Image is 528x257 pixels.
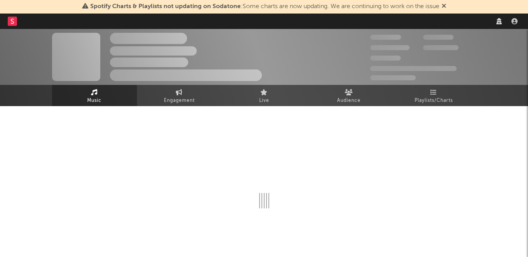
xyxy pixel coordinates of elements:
span: 100,000 [423,35,454,40]
span: 300,000 [370,35,401,40]
a: Engagement [137,85,222,106]
span: Jump Score: 85.0 [370,75,416,80]
span: Playlists/Charts [415,96,453,105]
span: Music [87,96,101,105]
span: 100,000 [370,56,401,61]
a: Music [52,85,137,106]
a: Playlists/Charts [391,85,476,106]
span: Spotify Charts & Playlists not updating on Sodatone [90,3,241,10]
span: : Some charts are now updating. We are continuing to work on the issue [90,3,439,10]
span: Engagement [164,96,195,105]
span: Audience [337,96,361,105]
a: Live [222,85,307,106]
span: Dismiss [442,3,446,10]
span: 1,000,000 [423,45,459,50]
span: 50,000,000 Monthly Listeners [370,66,457,71]
a: Audience [307,85,391,106]
span: 50,000,000 [370,45,410,50]
span: Live [259,96,269,105]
